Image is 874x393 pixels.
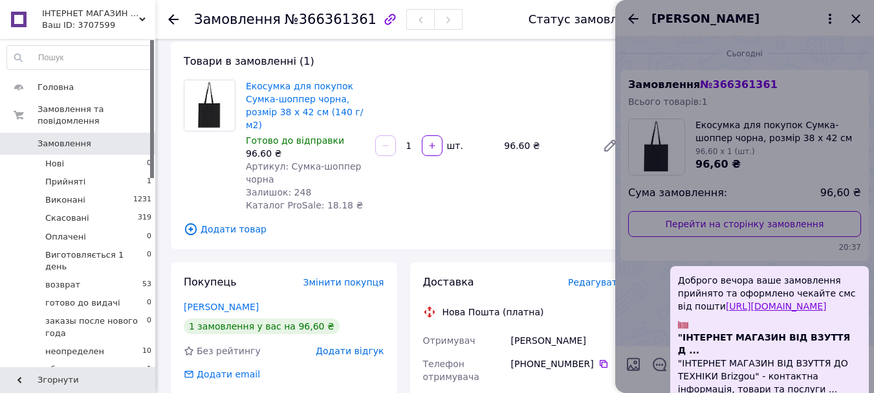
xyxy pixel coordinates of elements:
span: Нові [45,158,64,170]
span: Готово до відправки [246,135,344,146]
a: Редагувати [597,133,623,159]
input: Пошук [7,46,152,69]
div: 1 замовлення у вас на 96,60 ₴ [184,319,340,334]
div: Додати email [195,368,261,381]
span: 1 [147,364,151,376]
span: 0 [147,158,151,170]
a: Екосумка для покупок Сумка-шоппер чорна, розмір 38 х 42 см (140 г/м2) [246,81,363,130]
span: заказы после нового года [45,315,147,339]
span: Оплачені [45,231,86,243]
span: 1231 [133,194,151,206]
div: Ваш ID: 3707599 [42,19,155,31]
span: Замовлення [38,138,91,150]
span: Додати відгук [316,346,384,356]
span: Залишок: 248 [246,187,311,197]
span: ІНТЕРНЕТ МАГАЗИН ВІД ВЗУТТЯ ДО ТЕХНІКИ Brizgou [42,8,139,19]
img: Екосумка для покупок Сумка-шоппер чорна, розмір 38 х 42 см (140 г/м2) [184,80,235,131]
span: 319 [138,212,151,224]
span: Товари в замовленні (1) [184,55,314,67]
span: Виготовляється 1 день [45,249,147,273]
div: Додати email [182,368,261,381]
span: Каталог ProSale: 18.18 ₴ [246,200,363,210]
span: 0 [147,231,151,243]
div: [PERSON_NAME] [508,329,626,352]
span: неопределен [45,346,104,357]
div: Статус замовлення [529,13,648,26]
span: Без рейтингу [197,346,261,356]
span: Телефон отримувача [423,359,479,382]
span: обмен [45,364,72,376]
span: Змінити покупця [303,277,384,287]
a: [PERSON_NAME] [184,302,259,312]
span: 0 [147,315,151,339]
span: Скасовані [45,212,89,224]
span: №366361361 [285,12,377,27]
span: "ІНТЕРНЕТ МАГАЗИН ВІД ВЗУТТЯ Д ... [678,331,861,357]
span: 10 [142,346,151,357]
span: 0 [147,249,151,273]
span: Редагувати [568,277,623,287]
span: Замовлення та повідомлення [38,104,155,127]
div: шт. [444,139,464,152]
span: готово до видачі [45,297,120,309]
span: Головна [38,82,74,93]
span: Артикул: Сумка-шоппер чорна [246,161,361,185]
span: Доставка [423,276,474,288]
span: 1 [147,176,151,188]
div: Нова Пошта (платна) [439,306,547,319]
span: Замовлення [194,12,281,27]
span: Прийняті [45,176,85,188]
span: 0 [147,297,151,309]
span: возврат [45,279,80,291]
span: Додати товар [184,222,623,236]
div: Повернутися назад [168,13,179,26]
img: "ІНТЕРНЕТ МАГАЗИН ВІД ВЗУТТЯ Д ... [678,320,688,330]
div: 96.60 ₴ [499,137,592,155]
span: Отримувач [423,335,475,346]
span: Доброго вечора ваше замовлення прийнято та оформлено чекайте смс від пошти [678,274,861,313]
div: [PHONE_NUMBER] [511,357,623,370]
div: 96.60 ₴ [246,147,365,160]
span: Виконані [45,194,85,206]
a: [URL][DOMAIN_NAME] [726,301,827,311]
span: Покупець [184,276,237,288]
span: 53 [142,279,151,291]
